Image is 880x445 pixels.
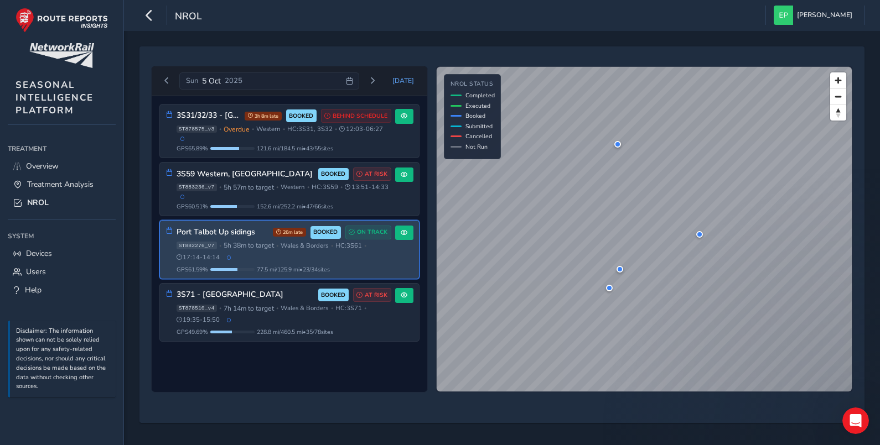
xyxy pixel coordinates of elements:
[339,125,383,133] span: 12:03 - 06:27
[313,228,338,237] span: BOOKED
[365,170,387,179] span: AT RISK
[26,248,52,259] span: Devices
[177,125,217,133] span: ST878575_v3
[219,184,221,190] span: •
[27,179,94,190] span: Treatment Analysis
[774,6,793,25] img: diamond-layout
[15,8,108,33] img: rr logo
[27,197,49,208] span: NROL
[307,184,309,190] span: •
[830,104,846,121] button: Reset bearing to north
[177,242,217,249] span: ST882276_v7
[8,244,116,263] a: Devices
[287,125,333,133] span: HC: 3S31, 3S32
[281,183,304,191] span: Western
[15,78,94,117] span: SEASONAL INTELLIGENCE PLATFORM
[202,76,221,86] span: 5 Oct
[335,304,362,312] span: HC: 3S71
[257,328,333,336] span: 228.8 mi / 460.5 mi • 35 / 78 sites
[276,184,278,190] span: •
[219,305,221,311] span: •
[333,112,387,121] span: BEHIND SCHEDULE
[465,91,495,100] span: Completed
[276,243,278,249] span: •
[257,265,330,274] span: 77.5 mi / 125.9 mi • 23 / 34 sites
[465,132,492,140] span: Cancelled
[281,242,328,250] span: Wales & Borders
[25,285,42,295] span: Help
[335,126,337,132] span: •
[175,9,202,25] span: NROL
[26,161,59,171] span: Overview
[276,305,278,311] span: •
[224,304,274,313] span: 7h 14m to target
[321,291,345,300] span: BOOKED
[465,112,485,120] span: Booked
[177,328,208,336] span: GPS 49.69 %
[8,140,116,157] div: Treatment
[177,290,314,300] h3: 3S71 - [GEOGRAPHIC_DATA]
[177,305,217,312] span: ST878510_v4
[392,76,414,85] span: [DATE]
[177,144,208,153] span: GPS 65.89 %
[257,202,333,211] span: 152.6 mi / 252.2 mi • 47 / 66 sites
[158,74,176,88] button: Previous day
[219,243,221,249] span: •
[177,253,220,261] span: 17:14 - 14:14
[365,291,387,300] span: AT RISK
[224,241,274,250] span: 5h 38m to target
[219,126,221,132] span: •
[830,88,846,104] button: Zoom out
[312,183,338,191] span: HC: 3S59
[281,304,328,312] span: Wales & Borders
[256,125,280,133] span: Western
[331,243,333,249] span: •
[289,112,313,121] span: BOOKED
[331,305,333,311] span: •
[29,43,94,68] img: customer logo
[335,242,362,250] span: HC: 3S61
[224,183,274,192] span: 5h 57m to target
[273,228,306,237] span: 26m late
[830,72,846,88] button: Zoom in
[224,125,250,134] span: Overdue
[321,170,345,179] span: BOOKED
[774,6,856,25] button: [PERSON_NAME]
[177,170,314,179] h3: 3S59 Western, [GEOGRAPHIC_DATA]
[465,102,490,110] span: Executed
[177,184,217,191] span: ST883236_v7
[451,81,495,88] h4: NROL Status
[8,281,116,299] a: Help
[252,126,254,132] span: •
[177,111,241,121] h3: 3S31/32/33 - [GEOGRAPHIC_DATA], [GEOGRAPHIC_DATA] [GEOGRAPHIC_DATA] & [GEOGRAPHIC_DATA]
[465,122,493,130] span: Submitted
[8,157,116,175] a: Overview
[363,74,381,88] button: Next day
[177,316,220,324] span: 19:35 - 15:50
[8,193,116,212] a: NROL
[364,305,366,311] span: •
[283,126,285,132] span: •
[245,112,282,121] span: 3h 8m late
[26,266,46,277] span: Users
[8,228,116,244] div: System
[16,327,110,392] p: Disclaimer: The information shown can not be solely relied upon for any safety-related decisions,...
[842,407,869,434] iframe: Intercom live chat
[357,228,387,237] span: ON TRACK
[364,243,366,249] span: •
[340,184,343,190] span: •
[186,76,198,86] span: Sun
[8,175,116,193] a: Treatment Analysis
[177,202,208,211] span: GPS 60.51 %
[177,228,269,237] h3: Port Talbot Up sidings
[465,143,488,151] span: Not Run
[797,6,852,25] span: [PERSON_NAME]
[385,72,422,89] button: Today
[345,183,389,191] span: 13:51 - 14:33
[177,265,208,274] span: GPS 61.59 %
[8,263,116,281] a: Users
[225,76,242,86] span: 2025
[257,144,333,153] span: 121.6 mi / 184.5 mi • 43 / 55 sites
[437,67,852,392] canvas: Map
